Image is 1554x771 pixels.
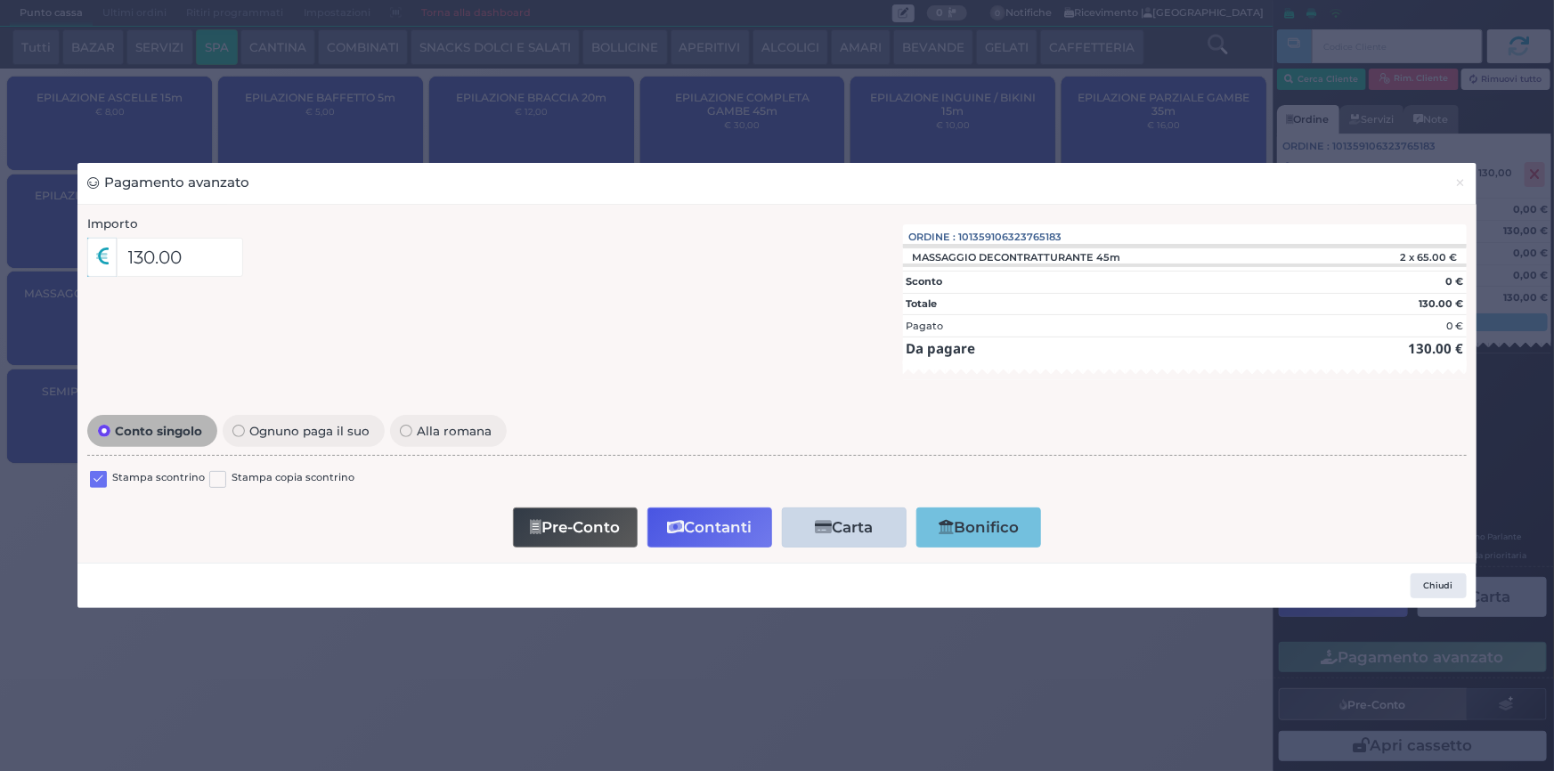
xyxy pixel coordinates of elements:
div: MASSAGGIO DECONTRATTURANTE 45m [903,251,1130,264]
button: Chiudi [1444,163,1476,203]
span: Alla romana [412,425,497,437]
strong: 0 € [1445,275,1463,288]
label: Stampa scontrino [112,470,205,487]
button: Pre-Conto [513,507,638,548]
span: Conto singolo [110,425,207,437]
h3: Pagamento avanzato [87,173,249,193]
strong: 130.00 € [1419,297,1463,310]
span: Ognuno paga il suo [245,425,375,437]
button: Bonifico [916,507,1041,548]
strong: Da pagare [906,339,975,357]
strong: Totale [906,297,937,310]
div: Pagato [906,319,943,334]
strong: Sconto [906,275,942,288]
button: Contanti [647,507,772,548]
label: Stampa copia scontrino [232,470,354,487]
span: 101359106323765183 [959,230,1062,245]
input: Es. 30.99 [117,238,244,277]
span: × [1455,173,1467,192]
div: 2 x 65.00 € [1325,251,1466,264]
div: 0 € [1446,319,1463,334]
button: Chiudi [1411,573,1467,598]
span: Ordine : [909,230,956,245]
button: Carta [782,507,907,548]
label: Importo [87,215,138,232]
strong: 130.00 € [1408,339,1463,357]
